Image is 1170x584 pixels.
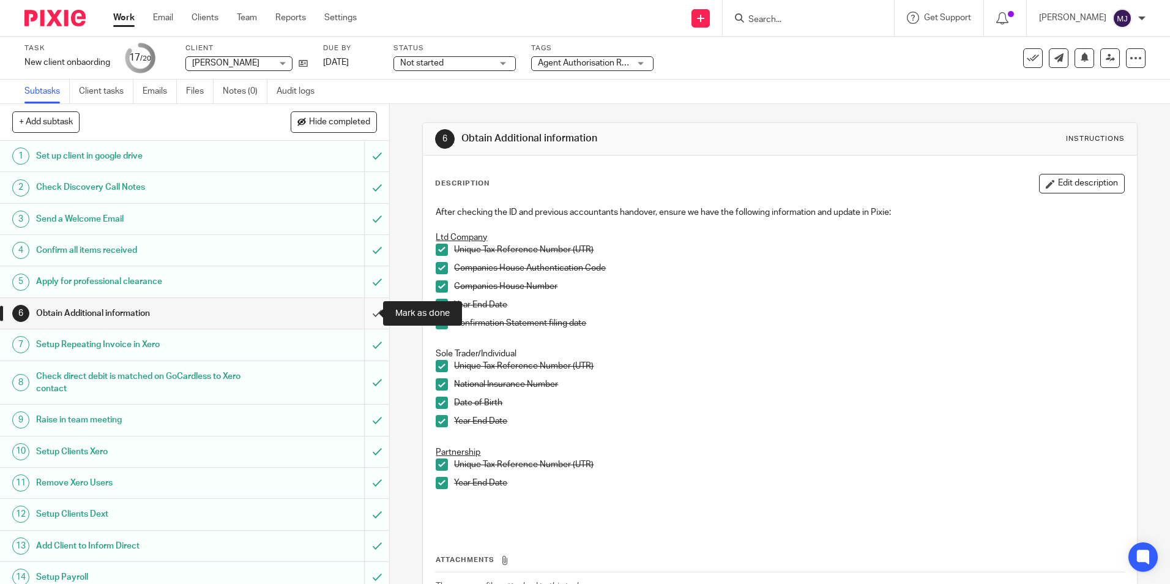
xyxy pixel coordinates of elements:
h1: Check direct debit is matched on GoCardless to Xero contact [36,367,247,399]
p: Companies House Authentication Code [454,262,1123,274]
p: Description [435,179,490,189]
h1: Check Discovery Call Notes [36,178,247,197]
p: After checking the ID and previous accountants handover, ensure we have the following information... [436,206,1123,219]
p: Confirmation Statement filing date [454,317,1123,329]
h1: Obtain Additional information [461,132,806,145]
a: Subtasks [24,80,70,103]
p: Unique Tax Reference Number (UTR) [454,244,1123,256]
a: Email [153,12,173,24]
label: Due by [323,43,378,53]
div: 2 [12,179,29,197]
h1: Obtain Additional information [36,304,247,323]
h1: Setup Repeating Invoice in Xero [36,335,247,354]
div: 1 [12,148,29,165]
span: [PERSON_NAME] [192,59,259,67]
h1: Setup Clients Dext [36,505,247,523]
div: 5 [12,274,29,291]
p: Year End Date [454,477,1123,489]
div: 13 [12,537,29,555]
div: 6 [435,129,455,149]
a: Client tasks [79,80,133,103]
a: Files [186,80,214,103]
u: Ltd Company [436,233,487,242]
h1: Apply for professional clearance [36,272,247,291]
h1: Confirm all items received [36,241,247,260]
a: Emails [143,80,177,103]
img: svg%3E [1112,9,1132,28]
a: Notes (0) [223,80,267,103]
button: Hide completed [291,111,377,132]
div: 10 [12,443,29,460]
span: Not started [400,59,444,67]
div: 17 [129,51,151,65]
button: Edit description [1039,174,1125,193]
div: 4 [12,242,29,259]
p: Sole Trader/Individual [436,348,1123,360]
div: 7 [12,336,29,353]
h1: Remove Xero Users [36,474,247,492]
a: Clients [192,12,218,24]
p: Date of Birth [454,397,1123,409]
div: 12 [12,506,29,523]
div: New client onbaording [24,56,110,69]
h1: Raise in team meeting [36,411,247,429]
div: 9 [12,411,29,429]
span: Agent Authorisation Required + 2 [538,59,665,67]
p: National Insurance Number [454,378,1123,391]
h1: Set up client in google drive [36,147,247,165]
button: + Add subtask [12,111,80,132]
a: Team [237,12,257,24]
p: Companies House Number [454,280,1123,293]
div: 11 [12,474,29,492]
p: [PERSON_NAME] [1039,12,1106,24]
span: Attachments [436,556,494,563]
a: Work [113,12,135,24]
span: Hide completed [309,118,370,127]
label: Tags [531,43,654,53]
img: Pixie [24,10,86,26]
p: Year End Date [454,415,1123,427]
h1: Setup Clients Xero [36,443,247,461]
p: Unique Tax Reference Number (UTR) [454,360,1123,372]
span: Get Support [924,13,971,22]
a: Reports [275,12,306,24]
h1: Send a Welcome Email [36,210,247,228]
div: 3 [12,211,29,228]
u: Partnership [436,448,480,457]
label: Status [393,43,516,53]
label: Task [24,43,110,53]
h1: Add Client to Inform Direct [36,537,247,555]
p: Unique Tax Reference Number (UTR) [454,459,1123,471]
a: Audit logs [277,80,324,103]
p: Year End Date [454,299,1123,311]
div: Instructions [1066,134,1125,144]
div: 6 [12,305,29,322]
span: [DATE] [323,58,349,67]
a: Settings [324,12,357,24]
input: Search [747,15,857,26]
label: Client [185,43,308,53]
small: /20 [140,55,151,62]
div: 8 [12,374,29,391]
